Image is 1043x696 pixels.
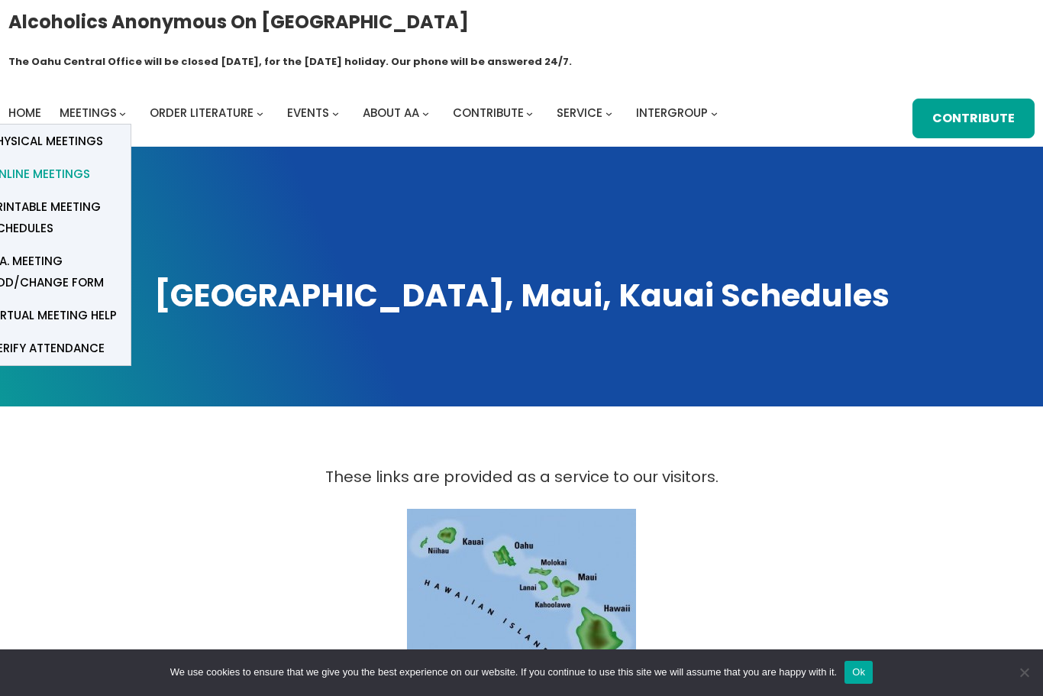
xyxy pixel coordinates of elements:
[60,102,117,124] a: Meetings
[407,509,636,678] img: hawaiian_islands
[363,102,419,124] a: About AA
[332,110,339,117] button: Events submenu
[60,105,117,121] span: Meetings
[1016,665,1032,680] span: No
[287,105,329,121] span: Events
[231,464,812,490] p: These links are provided as a service to our visitors.
[287,102,329,124] a: Events
[170,665,837,680] span: We use cookies to ensure that we give you the best experience on our website. If you continue to ...
[422,110,429,117] button: About AA submenu
[8,102,41,124] a: Home
[150,105,253,121] span: Order Literature
[8,54,572,70] h1: The Oahu Central Office will be closed [DATE], for the [DATE] holiday. Our phone will be answered...
[912,99,1035,138] a: Contribute
[15,274,1028,317] h1: [GEOGRAPHIC_DATA], Maui, Kauai Schedules
[636,102,708,124] a: Intergroup
[526,110,533,117] button: Contribute submenu
[636,105,708,121] span: Intergroup
[8,102,723,124] nav: Intergroup
[257,110,263,117] button: Order Literature submenu
[557,105,602,121] span: Service
[8,105,41,121] span: Home
[453,105,524,121] span: Contribute
[711,110,718,117] button: Intergroup submenu
[557,102,602,124] a: Service
[844,661,873,684] button: Ok
[363,105,419,121] span: About AA
[453,102,524,124] a: Contribute
[8,5,469,38] a: Alcoholics Anonymous on [GEOGRAPHIC_DATA]
[605,110,612,117] button: Service submenu
[119,110,126,117] button: Meetings submenu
